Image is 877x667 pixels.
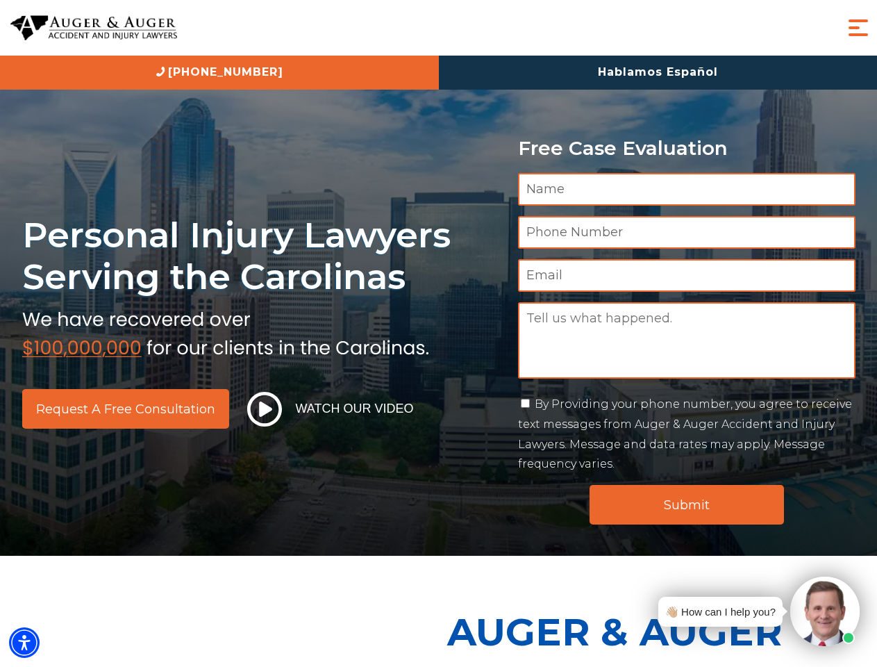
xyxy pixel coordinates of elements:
[590,485,784,525] input: Submit
[36,403,215,415] span: Request a Free Consultation
[9,627,40,658] div: Accessibility Menu
[790,577,860,646] img: Intaker widget Avatar
[518,173,855,206] input: Name
[518,259,855,292] input: Email
[518,216,855,249] input: Phone Number
[10,15,177,41] img: Auger & Auger Accident and Injury Lawyers Logo
[518,138,855,159] p: Free Case Evaluation
[844,14,872,42] button: Menu
[447,598,869,666] p: Auger & Auger
[518,397,852,470] label: By Providing your phone number, you agree to receive text messages from Auger & Auger Accident an...
[22,389,229,429] a: Request a Free Consultation
[22,305,429,358] img: sub text
[665,602,776,621] div: 👋🏼 How can I help you?
[22,214,501,298] h1: Personal Injury Lawyers Serving the Carolinas
[243,391,418,427] button: Watch Our Video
